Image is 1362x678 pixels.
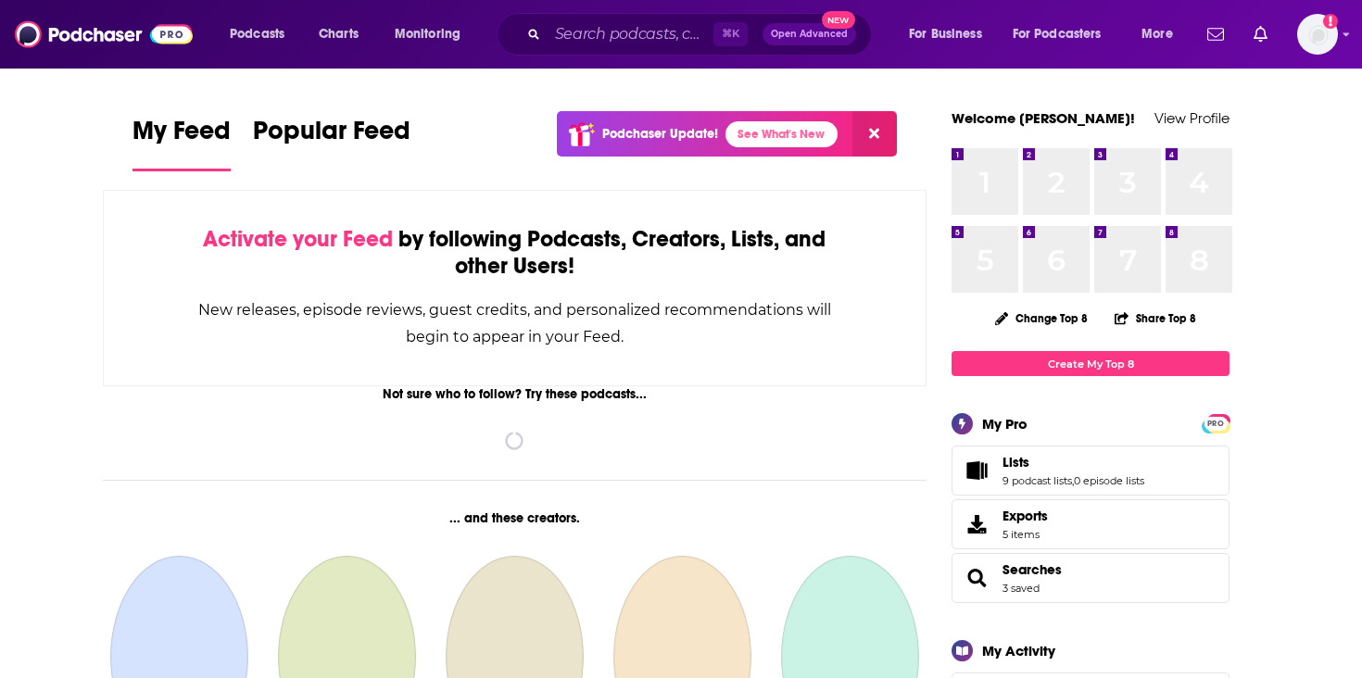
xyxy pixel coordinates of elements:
[984,307,1099,330] button: Change Top 8
[253,115,410,157] span: Popular Feed
[1114,300,1197,336] button: Share Top 8
[514,13,889,56] div: Search podcasts, credits, & more...
[1013,21,1102,47] span: For Podcasters
[217,19,309,49] button: open menu
[196,296,833,350] div: New releases, episode reviews, guest credits, and personalized recommendations will begin to appe...
[958,458,995,483] a: Lists
[230,21,284,47] span: Podcasts
[1297,14,1338,55] button: Show profile menu
[319,21,359,47] span: Charts
[1003,508,1048,524] span: Exports
[763,23,856,45] button: Open AdvancedNew
[203,225,393,253] span: Activate your Feed
[1003,474,1072,487] a: 9 podcast lists
[103,386,927,402] div: Not sure who to follow? Try these podcasts...
[771,30,848,39] span: Open Advanced
[909,21,982,47] span: For Business
[307,19,370,49] a: Charts
[1129,19,1196,49] button: open menu
[1072,474,1074,487] span: ,
[382,19,485,49] button: open menu
[1204,416,1227,430] a: PRO
[952,351,1230,376] a: Create My Top 8
[1323,14,1338,29] svg: Add a profile image
[253,115,410,171] a: Popular Feed
[952,109,1135,127] a: Welcome [PERSON_NAME]!
[982,415,1028,433] div: My Pro
[952,499,1230,549] a: Exports
[1200,19,1231,50] a: Show notifications dropdown
[713,22,748,46] span: ⌘ K
[196,226,833,280] div: by following Podcasts, Creators, Lists, and other Users!
[103,510,927,526] div: ... and these creators.
[602,126,718,142] p: Podchaser Update!
[1246,19,1275,50] a: Show notifications dropdown
[725,121,838,147] a: See What's New
[958,511,995,537] span: Exports
[1003,582,1040,595] a: 3 saved
[1003,561,1062,578] a: Searches
[1204,417,1227,431] span: PRO
[548,19,713,49] input: Search podcasts, credits, & more...
[1001,19,1129,49] button: open menu
[1003,528,1048,541] span: 5 items
[395,21,460,47] span: Monitoring
[952,553,1230,603] span: Searches
[132,115,231,171] a: My Feed
[896,19,1005,49] button: open menu
[1297,14,1338,55] span: Logged in as derettb
[15,17,193,52] img: Podchaser - Follow, Share and Rate Podcasts
[1074,474,1144,487] a: 0 episode lists
[1154,109,1230,127] a: View Profile
[958,565,995,591] a: Searches
[1003,454,1144,471] a: Lists
[822,11,855,29] span: New
[982,642,1055,659] div: My Activity
[1297,14,1338,55] img: User Profile
[1141,21,1173,47] span: More
[952,446,1230,496] span: Lists
[1003,454,1029,471] span: Lists
[132,115,231,157] span: My Feed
